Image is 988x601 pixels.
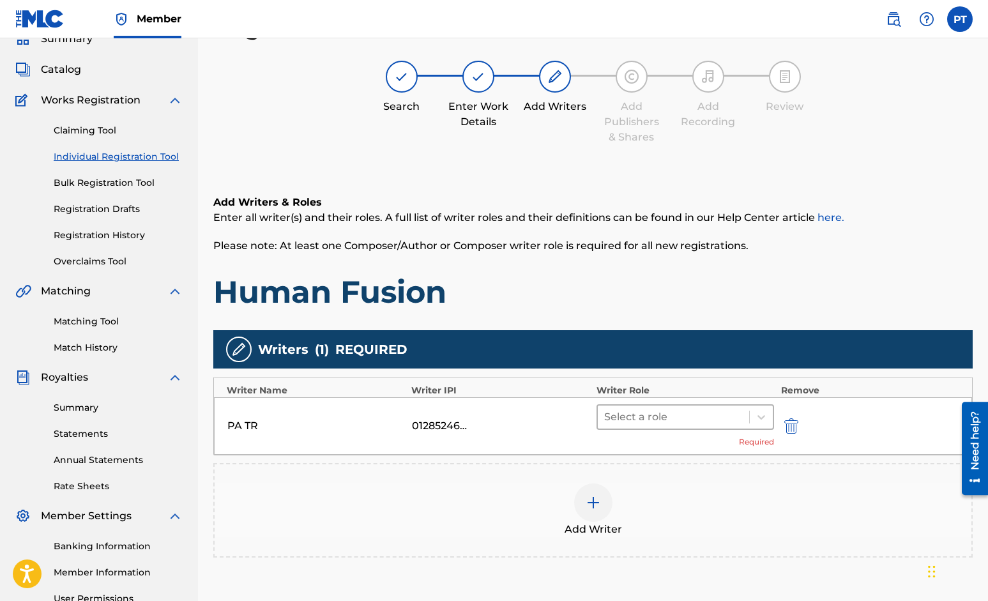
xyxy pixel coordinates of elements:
span: Please note: At least one Composer/Author or Composer writer role is required for all new registr... [213,240,749,252]
span: Works Registration [41,93,141,108]
a: Matching Tool [54,315,183,328]
img: step indicator icon for Add Publishers & Shares [624,69,639,84]
a: Annual Statements [54,453,183,467]
span: Add Writer [565,522,622,537]
img: Top Rightsholder [114,11,129,27]
div: User Menu [947,6,973,32]
span: Summary [41,31,93,47]
img: Catalog [15,62,31,77]
a: Registration Drafts [54,202,183,216]
span: Required [739,436,774,448]
span: Catalog [41,62,81,77]
a: here. [817,211,844,224]
div: Search [370,99,434,114]
img: expand [167,370,183,385]
a: Summary [54,401,183,415]
img: help [919,11,934,27]
a: Rate Sheets [54,480,183,493]
a: Member Information [54,566,183,579]
div: Add Recording [676,99,740,130]
div: Remove [781,384,959,397]
h1: Human Fusion [213,273,973,311]
a: SummarySummary [15,31,93,47]
div: Writer IPI [411,384,589,397]
img: MLC Logo [15,10,65,28]
img: 12a2ab48e56ec057fbd8.svg [784,418,798,434]
div: Review [753,99,817,114]
span: Enter all writer(s) and their roles. A full list of writer roles and their definitions can be fou... [213,211,844,224]
a: Overclaims Tool [54,255,183,268]
img: Matching [15,284,31,299]
div: Writer Role [597,384,775,397]
a: Public Search [881,6,906,32]
img: step indicator icon for Add Writers [547,69,563,84]
a: Claiming Tool [54,124,183,137]
div: Help [914,6,939,32]
a: Match History [54,341,183,354]
span: Matching [41,284,91,299]
a: Bulk Registration Tool [54,176,183,190]
img: add [586,495,601,510]
div: Writer Name [227,384,405,397]
div: Drag [928,552,936,591]
img: expand [167,284,183,299]
a: Registration History [54,229,183,242]
span: Member [137,11,181,26]
span: Member Settings [41,508,132,524]
img: expand [167,508,183,524]
span: ( 1 ) [315,340,329,359]
img: step indicator icon for Review [777,69,793,84]
img: expand [167,93,183,108]
img: writers [231,342,247,357]
span: Royalties [41,370,88,385]
img: Member Settings [15,508,31,524]
img: search [886,11,901,27]
a: CatalogCatalog [15,62,81,77]
a: Banking Information [54,540,183,553]
span: Writers [258,340,308,359]
div: Add Writers [523,99,587,114]
img: step indicator icon for Enter Work Details [471,69,486,84]
img: step indicator icon for Search [394,69,409,84]
iframe: Chat Widget [924,540,988,601]
span: REQUIRED [335,340,407,359]
div: Enter Work Details [446,99,510,130]
h6: Add Writers & Roles [213,195,973,210]
a: Individual Registration Tool [54,150,183,164]
img: Works Registration [15,93,32,108]
img: step indicator icon for Add Recording [701,69,716,84]
a: Statements [54,427,183,441]
img: Royalties [15,370,31,385]
div: Add Publishers & Shares [600,99,664,145]
iframe: Resource Center [952,395,988,501]
img: Summary [15,31,31,47]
